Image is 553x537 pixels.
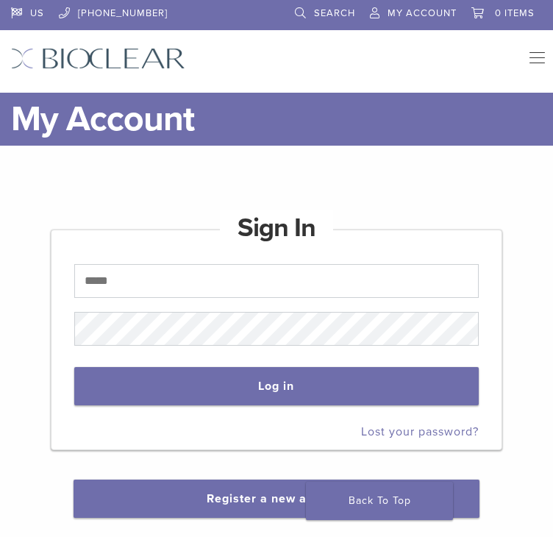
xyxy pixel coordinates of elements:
h1: My Account [11,93,542,146]
nav: Primary Navigation [518,48,542,75]
button: Log in [74,367,479,405]
a: Lost your password? [361,424,479,439]
button: Register a new account [74,480,479,518]
a: Register a new account [207,491,346,506]
h1: Sign In [220,210,333,246]
a: Back To Top [306,482,453,520]
span: 0 items [495,7,535,19]
img: Bioclear [11,48,185,69]
span: My Account [388,7,457,19]
span: Search [314,7,355,19]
